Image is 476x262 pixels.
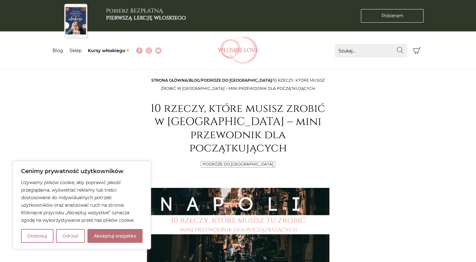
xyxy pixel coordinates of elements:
a: Podróże do [GEOGRAPHIC_DATA] [203,162,273,166]
button: Dostosuj [21,229,53,243]
input: Szukaj... [335,44,407,57]
span: Pobieram [381,13,403,19]
b: pierwszą lekcję włoskiego [106,14,186,22]
h3: Pobierz BEZPŁATNĄ [106,8,186,21]
a: Blog [189,78,200,83]
button: Koszyk [410,44,424,57]
a: Strona główna [151,78,188,83]
img: Włoskielove [218,36,259,65]
button: Odrzuć [56,229,85,243]
p: Używamy plików cookie, aby poprawić jakość przeglądania, wyświetlać reklamy lub treści dostosowan... [21,179,143,224]
button: Akceptuj wszystko [87,229,143,243]
img: ✨ [125,48,130,52]
p: Cenimy prywatność użytkowników [21,167,143,175]
a: Podróże do [GEOGRAPHIC_DATA] [201,78,272,83]
h1: 10 rzeczy, które musisz zrobić w [GEOGRAPHIC_DATA] – mini przewodnik dla początkujących [147,102,329,155]
span: / / / [151,78,325,91]
a: Blog [53,48,63,53]
a: Pobieram [361,9,423,23]
a: Sklep [70,48,81,53]
a: Kursy włoskiego [88,48,130,53]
